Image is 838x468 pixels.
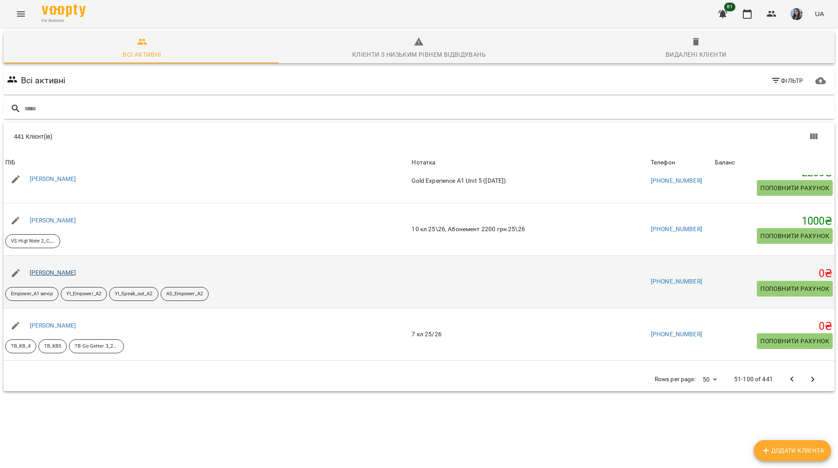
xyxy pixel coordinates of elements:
[5,157,15,168] div: Sort
[21,74,66,87] h6: Всі активні
[5,234,60,248] div: VS Higt Note 2_C_24_25
[3,123,835,150] div: Table Toolbar
[757,281,833,297] button: Поповнити рахунок
[715,157,833,168] span: Баланс
[412,157,647,168] div: Нотатка
[30,269,76,276] a: [PERSON_NAME]
[410,361,649,413] td: 6 кл 25-26
[42,18,86,24] span: For Business
[11,290,53,298] p: Empower_А1 вечір
[757,228,833,244] button: Поповнити рахунок
[715,157,735,168] div: Sort
[30,322,76,329] a: [PERSON_NAME]
[115,290,153,298] p: YI_Speak_out_A2
[123,49,161,60] div: Всі активні
[410,308,649,361] td: 7 кл 25/26
[815,9,824,18] span: UA
[757,333,833,349] button: Поповнити рахунок
[410,203,649,256] td: 10 кл 25\26, Абонемент 2200 грн 25\26
[651,331,702,338] a: [PHONE_NUMBER]
[790,8,803,20] img: b6e1badff8a581c3b3d1def27785cccf.jpg
[734,375,773,384] p: 51-100 of 441
[771,75,804,86] span: Фільтр
[802,369,823,390] button: Next Page
[811,6,828,22] button: UA
[66,290,101,298] p: YI_Empower_A2
[715,157,735,168] div: Баланс
[44,343,62,350] p: TB_KB5
[30,175,76,182] a: [PERSON_NAME]
[754,440,831,461] button: Додати клієнта
[715,267,833,280] h5: 0 ₴
[38,339,67,353] div: TB_KB5
[30,217,76,224] a: [PERSON_NAME]
[651,157,675,168] div: Sort
[410,159,649,203] td: Gold Experience A1 Unit 5 ([DATE])
[5,339,36,353] div: TB_KB_4
[11,238,55,245] p: VS Higt Note 2_C_24_25
[666,49,726,60] div: Видалені клієнти
[760,284,829,294] span: Поповнити рахунок
[651,157,711,168] span: Телефон
[782,369,803,390] button: Previous Page
[109,287,158,301] div: YI_Speak_out_A2
[803,126,824,147] button: Вигляд колонок
[651,225,702,232] a: [PHONE_NUMBER]
[760,336,829,346] span: Поповнити рахунок
[352,49,486,60] div: Клієнти з низьким рівнем відвідувань
[5,157,408,168] span: ПІБ
[724,3,735,11] span: 81
[715,215,833,228] h5: 1000 ₴
[651,278,702,285] a: [PHONE_NUMBER]
[10,3,31,24] button: Menu
[655,375,696,384] p: Rows per page:
[757,180,833,196] button: Поповнити рахунок
[761,445,824,456] span: Додати клієнта
[5,287,58,301] div: Empower_А1 вечір
[651,157,675,168] div: Телефон
[715,320,833,333] h5: 0 ₴
[760,183,829,193] span: Поповнити рахунок
[699,373,720,386] div: 50
[69,339,124,353] div: TB Go Getter 3_24_25
[161,287,209,301] div: AS_Empower_A2
[14,132,428,141] div: 441 Клієнт(ів)
[5,157,15,168] div: ПІБ
[42,4,86,17] img: Voopty Logo
[651,177,702,184] a: [PHONE_NUMBER]
[767,73,807,89] button: Фільтр
[61,287,107,301] div: YI_Empower_A2
[760,231,829,241] span: Поповнити рахунок
[11,343,31,350] p: TB_KB_4
[166,290,203,298] p: AS_Empower_A2
[75,343,118,350] p: TB Go Getter 3_24_25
